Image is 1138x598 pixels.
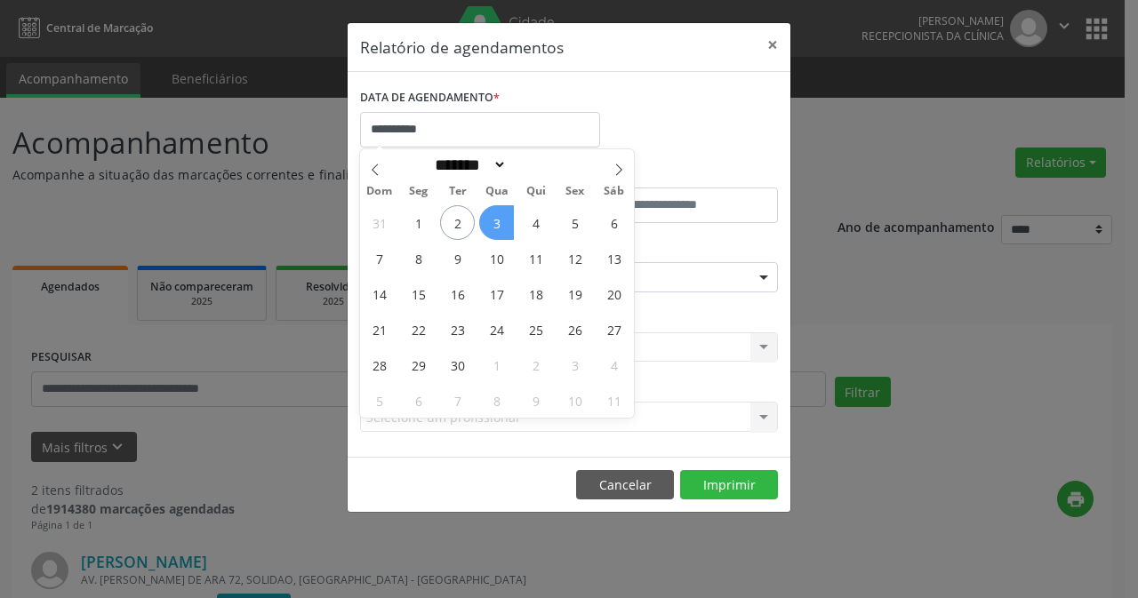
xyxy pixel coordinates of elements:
span: Setembro 17, 2025 [479,276,514,311]
span: Setembro 19, 2025 [557,276,592,311]
span: Setembro 3, 2025 [479,205,514,240]
span: Outubro 1, 2025 [479,347,514,382]
span: Setembro 14, 2025 [362,276,397,311]
span: Setembro 6, 2025 [597,205,631,240]
span: Setembro 29, 2025 [401,347,436,382]
span: Setembro 23, 2025 [440,312,475,347]
span: Setembro 2, 2025 [440,205,475,240]
span: Sáb [595,186,634,197]
button: Cancelar [576,470,674,500]
span: Outubro 11, 2025 [597,383,631,418]
span: Outubro 8, 2025 [479,383,514,418]
label: DATA DE AGENDAMENTO [360,84,500,112]
span: Setembro 4, 2025 [518,205,553,240]
label: ATÉ [573,160,778,187]
span: Setembro 15, 2025 [401,276,436,311]
button: Imprimir [680,470,778,500]
span: Setembro 5, 2025 [557,205,592,240]
span: Outubro 3, 2025 [557,347,592,382]
span: Outubro 6, 2025 [401,383,436,418]
select: Month [429,155,507,174]
span: Qui [517,186,556,197]
span: Outubro 7, 2025 [440,383,475,418]
span: Setembro 26, 2025 [557,312,592,347]
span: Outubro 10, 2025 [557,383,592,418]
span: Setembro 30, 2025 [440,347,475,382]
span: Setembro 20, 2025 [597,276,631,311]
span: Setembro 1, 2025 [401,205,436,240]
span: Setembro 28, 2025 [362,347,397,382]
span: Dom [360,186,399,197]
span: Seg [399,186,438,197]
span: Outubro 4, 2025 [597,347,631,382]
span: Outubro 2, 2025 [518,347,553,382]
span: Setembro 7, 2025 [362,241,397,275]
span: Outubro 9, 2025 [518,383,553,418]
span: Setembro 21, 2025 [362,312,397,347]
span: Setembro 8, 2025 [401,241,436,275]
span: Setembro 11, 2025 [518,241,553,275]
span: Agosto 31, 2025 [362,205,397,240]
span: Setembro 13, 2025 [597,241,631,275]
span: Setembro 16, 2025 [440,276,475,311]
button: Close [755,23,790,67]
span: Setembro 10, 2025 [479,241,514,275]
span: Ter [438,186,477,197]
span: Qua [477,186,517,197]
span: Setembro 9, 2025 [440,241,475,275]
span: Setembro 25, 2025 [518,312,553,347]
span: Outubro 5, 2025 [362,383,397,418]
span: Sex [556,186,595,197]
span: Setembro 12, 2025 [557,241,592,275]
h5: Relatório de agendamentos [360,36,564,59]
span: Setembro 18, 2025 [518,276,553,311]
input: Year [507,155,565,174]
span: Setembro 22, 2025 [401,312,436,347]
span: Setembro 27, 2025 [597,312,631,347]
span: Setembro 24, 2025 [479,312,514,347]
